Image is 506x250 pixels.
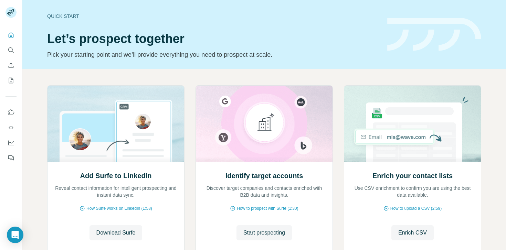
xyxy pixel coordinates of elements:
span: How Surfe works on LinkedIn (1:58) [86,205,152,211]
button: Search [6,44,17,56]
button: Quick start [6,29,17,41]
span: Download Surfe [96,229,136,237]
span: Start prospecting [243,229,285,237]
h2: Add Surfe to LinkedIn [80,171,152,181]
p: Reveal contact information for intelligent prospecting and instant data sync. [54,185,177,198]
span: Enrich CSV [398,229,427,237]
h1: Let’s prospect together [47,32,379,46]
h2: Enrich your contact lists [372,171,453,181]
button: Use Surfe API [6,121,17,134]
img: Add Surfe to LinkedIn [47,86,185,162]
button: Download Surfe [89,225,143,240]
button: Enrich CSV [391,225,434,240]
p: Discover target companies and contacts enriched with B2B data and insights. [203,185,326,198]
img: Enrich your contact lists [344,86,481,162]
p: Use CSV enrichment to confirm you are using the best data available. [351,185,474,198]
button: Use Surfe on LinkedIn [6,106,17,119]
span: How to upload a CSV (2:59) [390,205,442,211]
span: How to prospect with Surfe (1:30) [237,205,298,211]
button: Start prospecting [236,225,292,240]
div: Open Intercom Messenger [7,227,23,243]
div: Quick start [47,13,379,20]
img: banner [387,18,481,51]
img: Identify target accounts [196,86,333,162]
p: Pick your starting point and we’ll provide everything you need to prospect at scale. [47,50,379,59]
button: Enrich CSV [6,59,17,72]
button: Feedback [6,152,17,164]
button: Dashboard [6,137,17,149]
button: My lists [6,74,17,87]
h2: Identify target accounts [225,171,303,181]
